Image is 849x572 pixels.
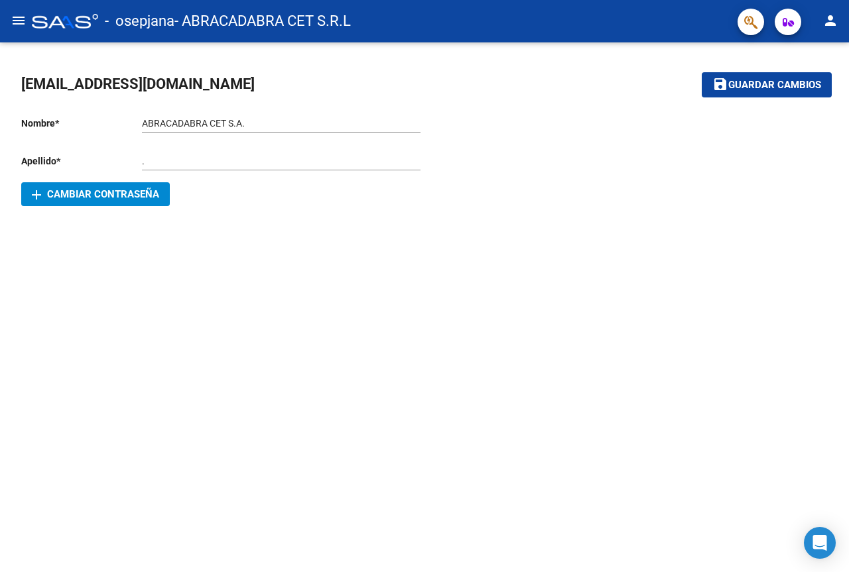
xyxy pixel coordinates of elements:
p: Apellido [21,154,142,168]
button: Guardar cambios [702,72,832,97]
div: Open Intercom Messenger [804,527,836,559]
button: Cambiar Contraseña [21,182,170,206]
mat-icon: menu [11,13,27,29]
mat-icon: add [29,187,44,203]
mat-icon: person [822,13,838,29]
p: Nombre [21,116,142,131]
span: [EMAIL_ADDRESS][DOMAIN_NAME] [21,76,255,92]
mat-icon: save [712,76,728,92]
span: - ABRACADABRA CET S.R.L [174,7,351,36]
span: Cambiar Contraseña [32,188,159,200]
span: Guardar cambios [728,80,821,91]
span: - osepjana [105,7,174,36]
